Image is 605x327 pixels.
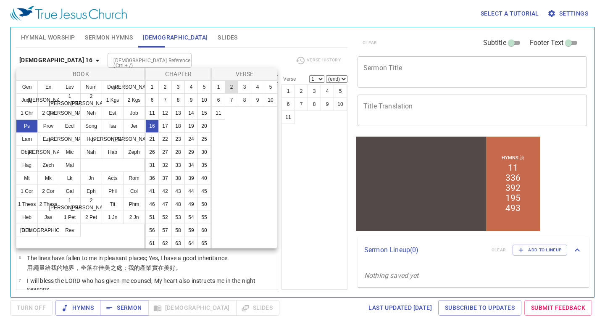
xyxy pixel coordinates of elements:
[151,58,166,68] li: 195
[171,106,185,120] button: 13
[171,119,185,133] button: 18
[145,198,159,211] button: 46
[171,185,185,198] button: 43
[123,106,145,120] button: Job
[145,93,159,107] button: 6
[59,198,81,211] button: 1 [PERSON_NAME]
[197,80,211,94] button: 5
[158,132,172,146] button: 22
[158,93,172,107] button: 7
[37,224,59,237] button: [DEMOGRAPHIC_DATA]
[184,145,198,159] button: 29
[37,185,59,198] button: 2 Cor
[37,158,59,172] button: Zech
[184,93,198,107] button: 9
[251,93,264,107] button: 9
[197,211,211,224] button: 55
[102,106,124,120] button: Est
[171,171,185,185] button: 38
[214,70,275,78] p: Verse
[59,145,81,159] button: Mic
[225,93,238,107] button: 7
[145,80,159,94] button: 1
[102,119,124,133] button: Isa
[102,145,124,159] button: Hab
[16,80,38,94] button: Gen
[123,119,145,133] button: Jer
[197,185,211,198] button: 45
[37,106,59,120] button: 2 Chr
[16,224,38,237] button: 3 Jn
[80,132,102,146] button: Hos
[16,211,38,224] button: Heb
[145,211,159,224] button: 51
[80,211,102,224] button: 2 Pet
[184,132,198,146] button: 24
[197,171,211,185] button: 40
[80,145,102,159] button: Nah
[151,68,166,78] li: 493
[123,211,145,224] button: 2 Jn
[80,171,102,185] button: Jn
[158,106,172,120] button: 12
[16,119,38,133] button: Ps
[145,119,159,133] button: 16
[123,185,145,198] button: Col
[102,185,124,198] button: Phil
[80,198,102,211] button: 2 [PERSON_NAME]
[16,171,38,185] button: Mt
[145,237,159,250] button: 61
[238,80,251,94] button: 3
[80,119,102,133] button: Song
[16,158,38,172] button: Hag
[158,224,172,237] button: 57
[59,132,81,146] button: [PERSON_NAME]
[264,93,277,107] button: 10
[184,224,198,237] button: 59
[184,171,198,185] button: 39
[80,80,102,94] button: Num
[37,171,59,185] button: Mk
[145,224,159,237] button: 56
[158,171,172,185] button: 37
[238,93,251,107] button: 8
[16,132,38,146] button: Lam
[171,145,185,159] button: 28
[158,237,172,250] button: 62
[102,132,124,146] button: [PERSON_NAME]
[151,38,166,48] li: 336
[16,198,38,211] button: 1 Thess
[80,185,102,198] button: Eph
[123,145,145,159] button: Zeph
[184,158,198,172] button: 34
[80,93,102,107] button: 2 [PERSON_NAME]
[102,171,124,185] button: Acts
[37,119,59,133] button: Prov
[123,198,145,211] button: Phm
[59,80,81,94] button: Lev
[212,93,225,107] button: 6
[184,237,198,250] button: 64
[123,171,145,185] button: Rom
[171,224,185,237] button: 58
[171,211,185,224] button: 53
[16,185,38,198] button: 1 Cor
[37,198,59,211] button: 2 Thess
[102,93,124,107] button: 1 Kgs
[37,80,59,94] button: Ex
[158,158,172,172] button: 32
[59,185,81,198] button: Gal
[147,20,170,26] p: Hymns 詩
[197,158,211,172] button: 35
[16,93,38,107] button: Judg
[145,158,159,172] button: 31
[151,48,166,58] li: 392
[184,106,198,120] button: 14
[123,80,145,94] button: [PERSON_NAME]
[145,185,159,198] button: 41
[171,237,185,250] button: 63
[197,93,211,107] button: 10
[102,198,124,211] button: Tit
[197,198,211,211] button: 50
[197,106,211,120] button: 15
